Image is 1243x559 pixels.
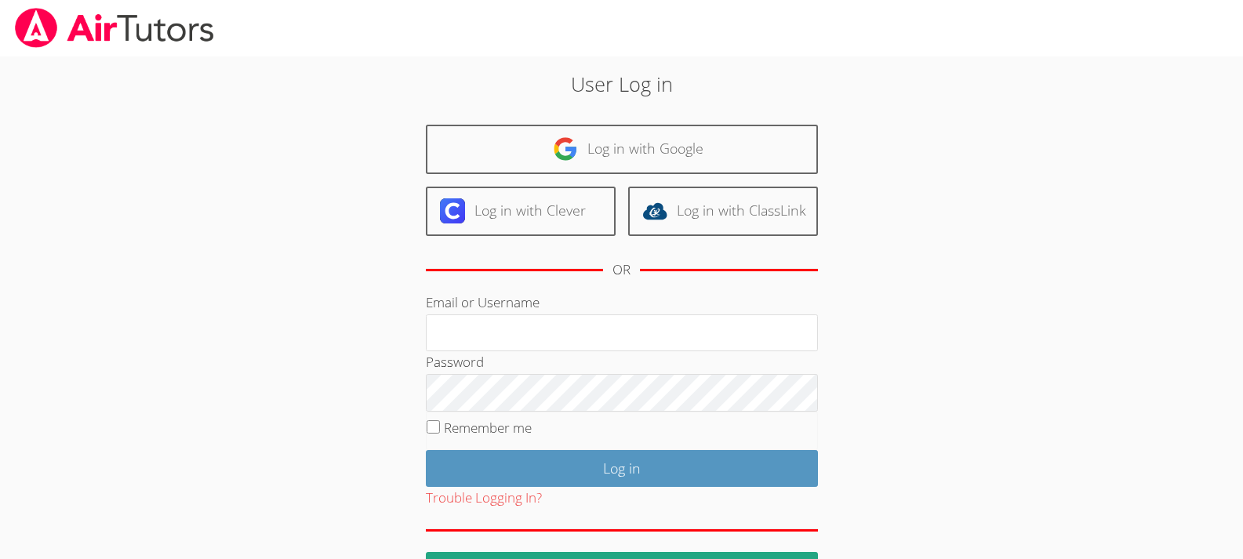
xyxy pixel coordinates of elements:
[426,293,540,311] label: Email or Username
[286,69,958,99] h2: User Log in
[553,136,578,162] img: google-logo-50288ca7cdecda66e5e0955fdab243c47b7ad437acaf1139b6f446037453330a.svg
[13,8,216,48] img: airtutors_banner-c4298cdbf04f3fff15de1276eac7730deb9818008684d7c2e4769d2f7ddbe033.png
[426,353,484,371] label: Password
[612,259,631,281] div: OR
[426,487,542,510] button: Trouble Logging In?
[426,125,818,174] a: Log in with Google
[444,419,532,437] label: Remember me
[628,187,818,236] a: Log in with ClassLink
[426,187,616,236] a: Log in with Clever
[440,198,465,223] img: clever-logo-6eab21bc6e7a338710f1a6ff85c0baf02591cd810cc4098c63d3a4b26e2feb20.svg
[642,198,667,223] img: classlink-logo-d6bb404cc1216ec64c9a2012d9dc4662098be43eaf13dc465df04b49fa7ab582.svg
[426,450,818,487] input: Log in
